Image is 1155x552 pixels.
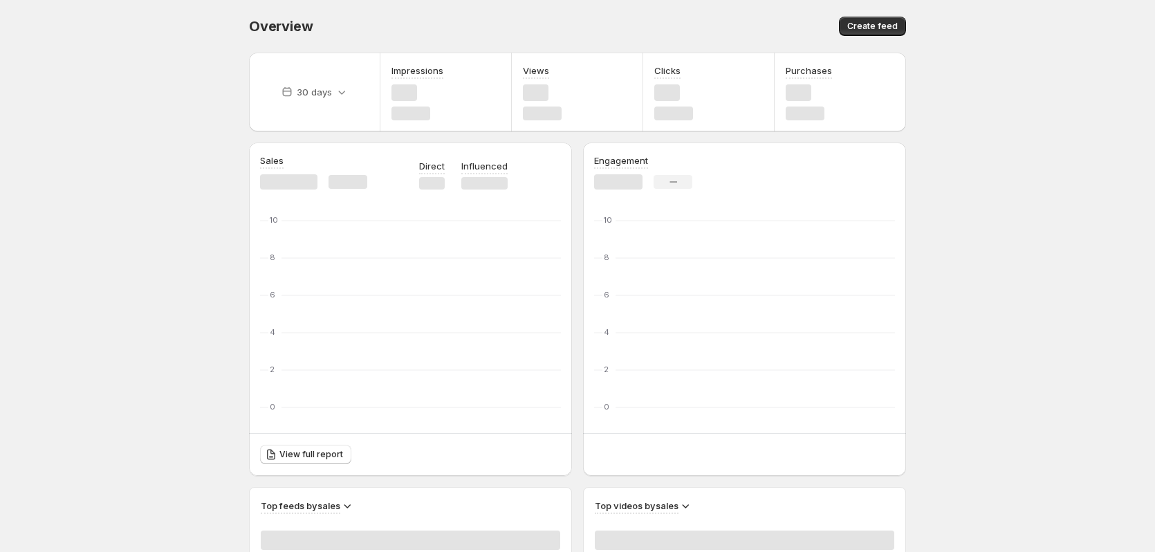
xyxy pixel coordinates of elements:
[847,21,898,32] span: Create feed
[604,402,609,412] text: 0
[279,449,343,460] span: View full report
[839,17,906,36] button: Create feed
[654,64,681,77] h3: Clicks
[786,64,832,77] h3: Purchases
[604,290,609,300] text: 6
[249,18,313,35] span: Overview
[260,445,351,464] a: View full report
[604,365,609,374] text: 2
[270,290,275,300] text: 6
[595,499,678,513] h3: Top videos by sales
[604,327,609,337] text: 4
[461,159,508,173] p: Influenced
[594,154,648,167] h3: Engagement
[419,159,445,173] p: Direct
[261,499,340,513] h3: Top feeds by sales
[270,327,275,337] text: 4
[270,365,275,374] text: 2
[260,154,284,167] h3: Sales
[523,64,549,77] h3: Views
[270,402,275,412] text: 0
[604,215,612,225] text: 10
[270,252,275,262] text: 8
[270,215,278,225] text: 10
[604,252,609,262] text: 8
[297,85,332,99] p: 30 days
[391,64,443,77] h3: Impressions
